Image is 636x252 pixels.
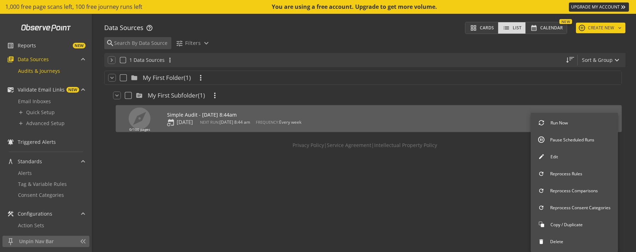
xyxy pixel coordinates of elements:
button: Reprocess Comparisons [531,183,618,198]
button: Delete [531,234,618,249]
button: Pause Scheduled Runs [531,133,618,147]
button: Reprocess Consent Categories [531,200,618,215]
button: Copy / Duplicate [531,217,618,232]
button: Edit [531,150,618,164]
button: Reprocess Rules [531,166,618,181]
button: Run Now [531,116,618,130]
